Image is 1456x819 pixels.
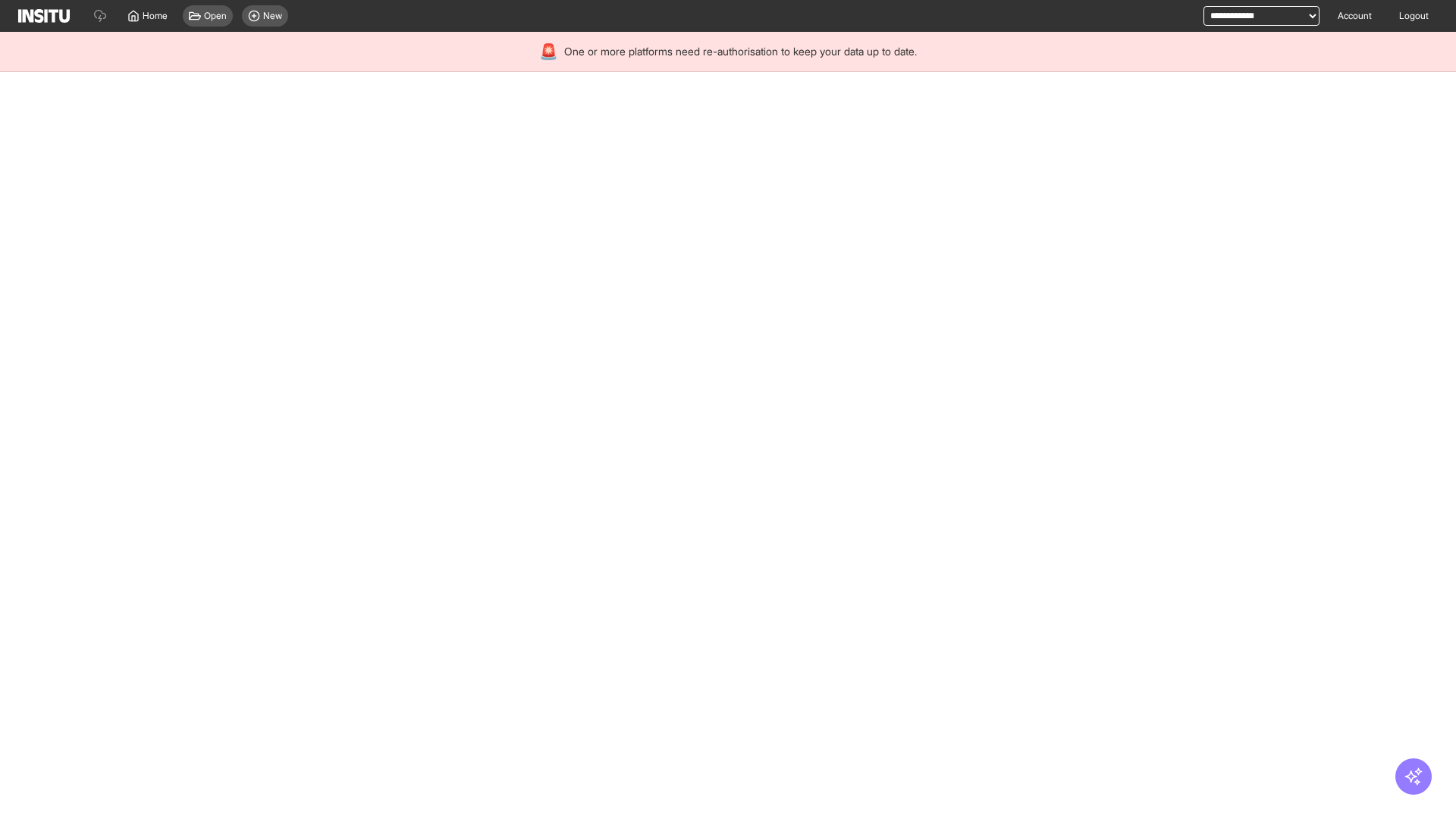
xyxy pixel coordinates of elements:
[539,41,558,62] div: 🚨
[564,44,917,59] span: One or more platforms need re-authorisation to keep your data up to date.
[18,9,70,23] img: Logo
[204,10,227,22] span: Open
[263,10,282,22] span: New
[143,10,168,22] span: Home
